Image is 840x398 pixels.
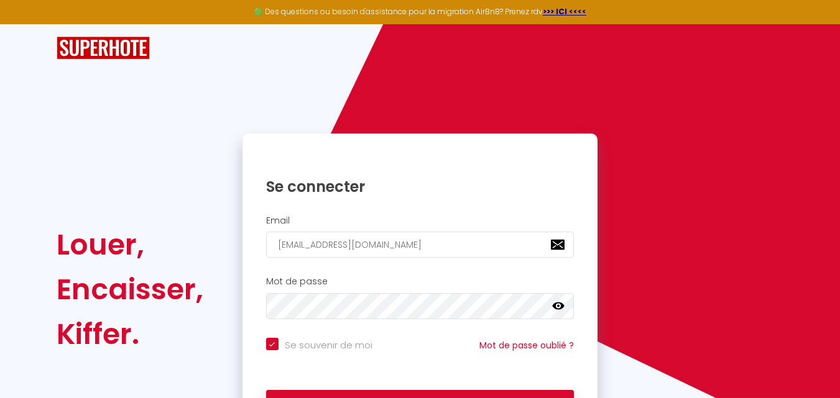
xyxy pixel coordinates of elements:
div: Louer, [57,222,203,267]
div: Encaisser, [57,267,203,312]
a: >>> ICI <<<< [543,6,586,17]
h1: Se connecter [266,177,575,196]
input: Ton Email [266,232,575,258]
div: Kiffer. [57,312,203,356]
h2: Mot de passe [266,276,575,287]
a: Mot de passe oublié ? [479,339,574,351]
h2: Email [266,215,575,226]
img: SuperHote logo [57,37,150,60]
